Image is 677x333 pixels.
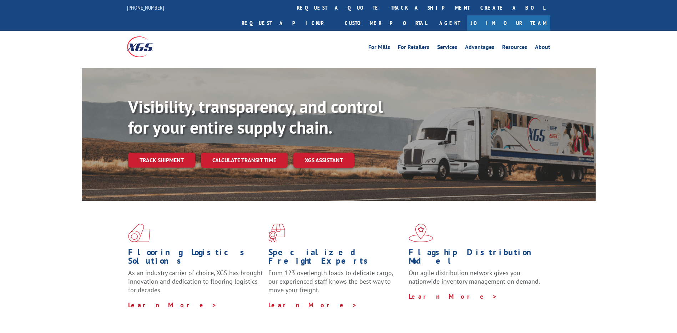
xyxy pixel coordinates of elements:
img: xgs-icon-total-supply-chain-intelligence-red [128,224,150,242]
a: For Mills [368,44,390,52]
a: XGS ASSISTANT [293,153,354,168]
span: Our agile distribution network gives you nationwide inventory management on demand. [409,269,540,285]
a: Learn More > [268,301,357,309]
p: From 123 overlength loads to delicate cargo, our experienced staff knows the best way to move you... [268,269,403,300]
a: Services [437,44,457,52]
a: Resources [502,44,527,52]
b: Visibility, transparency, and control for your entire supply chain. [128,95,383,138]
a: Learn More > [409,292,497,300]
a: [PHONE_NUMBER] [127,4,164,11]
a: Calculate transit time [201,153,288,168]
h1: Flooring Logistics Solutions [128,248,263,269]
span: As an industry carrier of choice, XGS has brought innovation and dedication to flooring logistics... [128,269,263,294]
a: Join Our Team [467,15,550,31]
img: xgs-icon-focused-on-flooring-red [268,224,285,242]
h1: Specialized Freight Experts [268,248,403,269]
a: Track shipment [128,153,195,168]
a: Request a pickup [236,15,339,31]
a: Agent [432,15,467,31]
a: Advantages [465,44,494,52]
h1: Flagship Distribution Model [409,248,544,269]
a: About [535,44,550,52]
a: Customer Portal [339,15,432,31]
img: xgs-icon-flagship-distribution-model-red [409,224,433,242]
a: For Retailers [398,44,429,52]
a: Learn More > [128,301,217,309]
